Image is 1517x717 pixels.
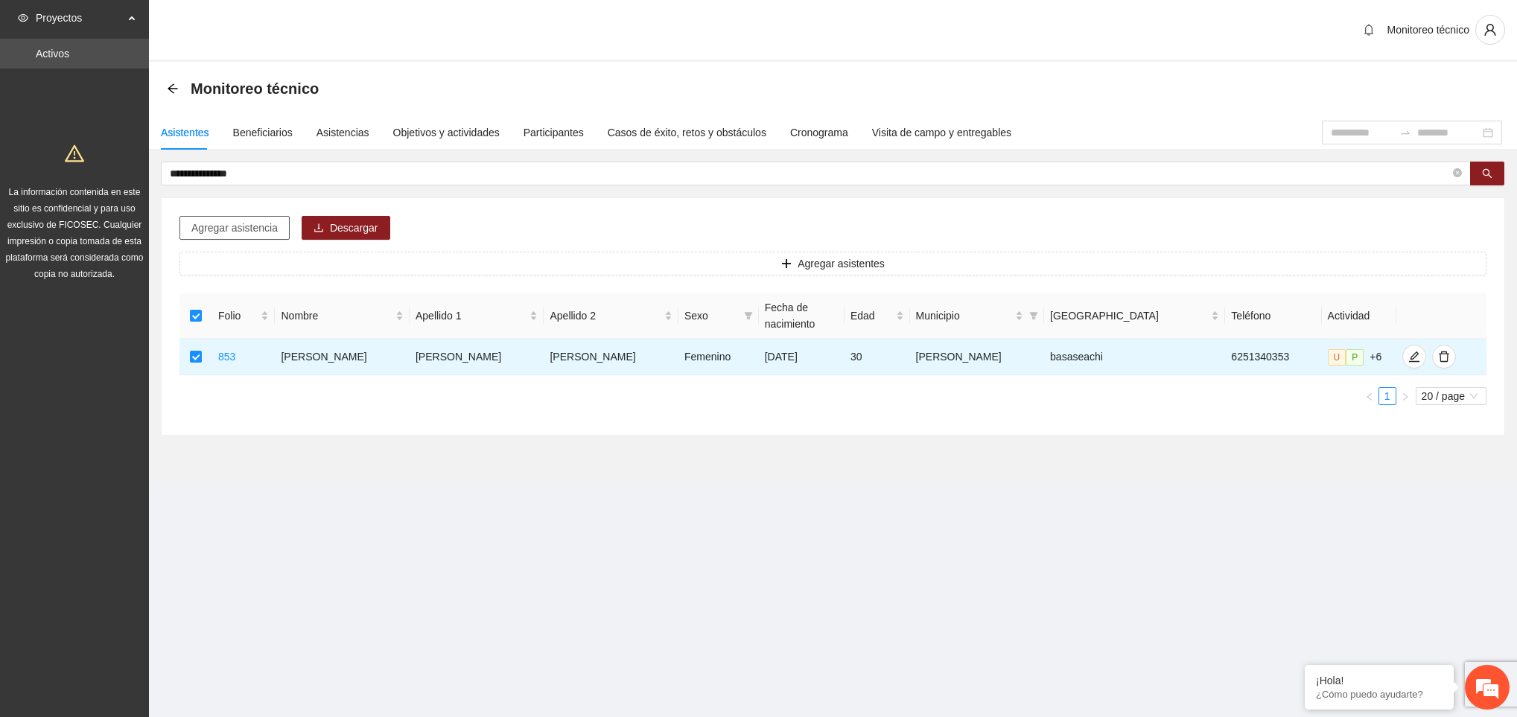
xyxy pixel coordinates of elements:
li: 1 [1378,387,1396,405]
p: ¿Cómo puedo ayudarte? [1316,689,1443,700]
td: [PERSON_NAME] [275,339,410,375]
td: [PERSON_NAME] [410,339,544,375]
span: right [1401,392,1410,401]
li: Previous Page [1361,387,1378,405]
span: user [1476,23,1504,36]
th: Apellido 2 [544,293,678,339]
div: Back [167,83,179,95]
span: Monitoreo técnico [191,77,319,101]
th: Nombre [275,293,410,339]
span: [GEOGRAPHIC_DATA] [1050,307,1208,324]
span: Apellido 2 [550,307,661,324]
button: edit [1402,345,1426,369]
div: Participantes [524,124,584,141]
span: filter [1026,305,1041,327]
span: Descargar [330,220,378,236]
span: delete [1433,351,1455,363]
span: eye [18,13,28,23]
a: 853 [218,351,235,363]
th: Edad [845,293,910,339]
th: Apellido 1 [410,293,544,339]
span: arrow-left [167,83,179,95]
span: edit [1403,351,1425,363]
button: bell [1357,18,1381,42]
div: Minimizar ventana de chat en vivo [244,7,280,43]
div: Asistentes [161,124,209,141]
div: Chatee con nosotros ahora [77,76,250,95]
td: Femenino [678,339,759,375]
button: right [1396,387,1414,405]
span: Municipio [916,307,1013,324]
span: to [1399,127,1411,138]
span: bell [1358,24,1380,36]
span: warning [65,144,84,163]
th: Colonia [1044,293,1225,339]
button: delete [1432,345,1456,369]
span: Monitoreo técnico [1387,24,1469,36]
span: swap-right [1399,127,1411,138]
button: user [1475,15,1505,45]
a: Activos [36,48,69,60]
span: Edad [850,307,893,324]
button: plusAgregar asistentes [179,252,1486,275]
span: close-circle [1453,168,1462,177]
div: Page Size [1416,387,1486,405]
span: plus [781,258,792,270]
th: Folio [212,293,275,339]
td: +6 [1322,339,1396,375]
td: 30 [845,339,910,375]
td: [DATE] [759,339,845,375]
span: filter [1029,311,1038,320]
div: ¡Hola! [1316,675,1443,686]
button: downloadDescargar [302,216,390,240]
div: Asistencias [317,124,369,141]
th: Teléfono [1225,293,1321,339]
a: 1 [1379,388,1396,404]
textarea: Escriba su mensaje y pulse “Intro” [7,407,284,459]
span: U [1328,349,1346,366]
span: Sexo [684,307,738,324]
span: search [1482,168,1492,180]
span: Agregar asistentes [798,255,885,272]
div: Casos de éxito, retos y obstáculos [608,124,766,141]
span: Proyectos [36,3,124,33]
th: Municipio [910,293,1045,339]
button: search [1470,162,1504,185]
td: basaseachi [1044,339,1225,375]
td: [PERSON_NAME] [544,339,678,375]
button: left [1361,387,1378,405]
li: Next Page [1396,387,1414,405]
div: Visita de campo y entregables [872,124,1011,141]
span: 20 / page [1422,388,1481,404]
th: Fecha de nacimiento [759,293,845,339]
span: filter [744,311,753,320]
span: P [1346,349,1364,366]
td: [PERSON_NAME] [910,339,1045,375]
span: Folio [218,307,258,324]
span: filter [741,305,756,327]
span: Apellido 1 [416,307,527,324]
div: Objetivos y actividades [393,124,500,141]
div: Beneficiarios [233,124,293,141]
button: Agregar asistencia [179,216,290,240]
span: left [1365,392,1374,401]
div: Cronograma [790,124,848,141]
span: close-circle [1453,167,1462,181]
span: download [314,223,324,235]
td: 6251340353 [1225,339,1321,375]
th: Actividad [1322,293,1396,339]
span: Nombre [281,307,392,324]
span: La información contenida en este sitio es confidencial y para uso exclusivo de FICOSEC. Cualquier... [6,187,144,279]
span: Agregar asistencia [191,220,278,236]
span: Estamos en línea. [86,199,206,349]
